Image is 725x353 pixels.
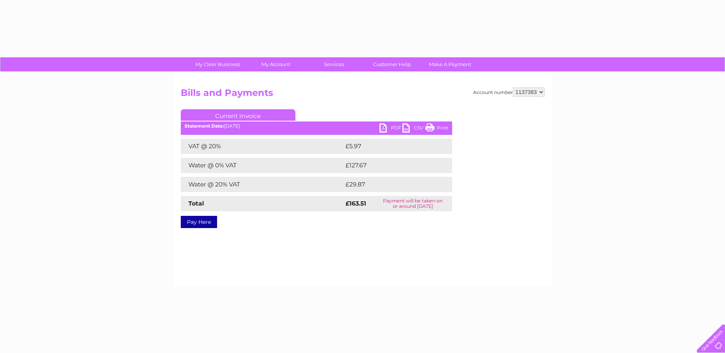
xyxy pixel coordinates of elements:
[181,87,545,102] h2: Bills and Payments
[425,123,448,134] a: Print
[244,57,307,71] a: My Account
[344,177,437,192] td: £29.87
[181,123,452,129] div: [DATE]
[185,123,224,129] b: Statement Date:
[473,87,545,97] div: Account number
[302,57,365,71] a: Services
[402,123,425,134] a: CSV
[360,57,423,71] a: Customer Help
[380,123,402,134] a: PDF
[181,158,344,173] td: Water @ 0% VAT
[418,57,482,71] a: Make A Payment
[374,196,452,211] td: Payment will be taken on or around [DATE]
[181,177,344,192] td: Water @ 20% VAT
[344,158,438,173] td: £127.67
[345,200,366,207] strong: £163.51
[181,216,217,228] a: Pay Here
[344,139,434,154] td: £5.97
[181,139,344,154] td: VAT @ 20%
[188,200,204,207] strong: Total
[181,109,295,121] a: Current Invoice
[186,57,249,71] a: My Clear Business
